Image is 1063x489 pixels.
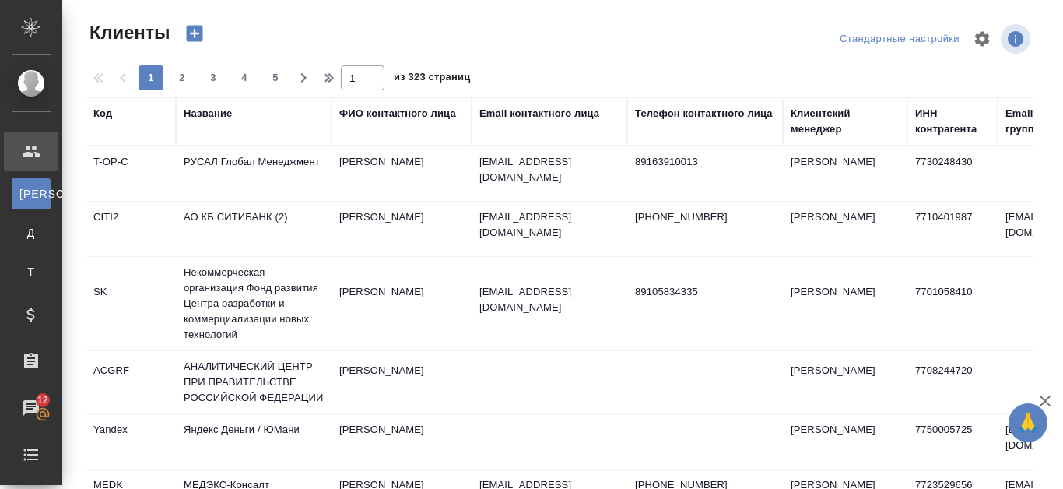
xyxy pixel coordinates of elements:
[176,414,332,469] td: Яндекс Деньги / ЮМани
[783,276,907,331] td: [PERSON_NAME]
[28,392,58,408] span: 12
[176,351,332,413] td: АНАЛИТИЧЕСКИЙ ЦЕНТР ПРИ ПРАВИТЕЛЬСТВЕ РОССИЙСКОЙ ФЕДЕРАЦИИ
[176,257,332,350] td: Некоммерческая организация Фонд развития Центра разработки и коммерциализации новых технологий
[783,146,907,201] td: [PERSON_NAME]
[170,65,195,90] button: 2
[1015,406,1041,439] span: 🙏
[479,154,619,185] p: [EMAIL_ADDRESS][DOMAIN_NAME]
[394,68,470,90] span: из 323 страниц
[86,20,170,45] span: Клиенты
[783,355,907,410] td: [PERSON_NAME]
[19,186,43,202] span: [PERSON_NAME]
[232,70,257,86] span: 4
[1001,24,1033,54] span: Посмотреть информацию
[86,414,176,469] td: Yandex
[907,276,998,331] td: 7701058410
[176,146,332,201] td: РУСАЛ Глобал Менеджмент
[263,65,288,90] button: 5
[339,106,456,121] div: ФИО контактного лица
[86,146,176,201] td: T-OP-C
[201,65,226,90] button: 3
[232,65,257,90] button: 4
[332,355,472,410] td: [PERSON_NAME]
[479,209,619,241] p: [EMAIL_ADDRESS][DOMAIN_NAME]
[332,202,472,256] td: [PERSON_NAME]
[12,178,51,209] a: [PERSON_NAME]
[332,146,472,201] td: [PERSON_NAME]
[12,256,51,287] a: Т
[791,106,900,137] div: Клиентский менеджер
[635,106,773,121] div: Телефон контактного лица
[93,106,112,121] div: Код
[19,225,43,241] span: Д
[19,264,43,280] span: Т
[479,284,619,315] p: [EMAIL_ADDRESS][DOMAIN_NAME]
[915,106,990,137] div: ИНН контрагента
[907,355,998,410] td: 7708244720
[86,355,176,410] td: ACGRF
[4,389,58,427] a: 12
[907,146,998,201] td: 7730248430
[836,27,963,51] div: split button
[12,217,51,248] a: Д
[635,154,775,170] p: 89163910013
[907,202,998,256] td: 7710401987
[86,202,176,256] td: CITI2
[783,202,907,256] td: [PERSON_NAME]
[907,414,998,469] td: 7750005725
[783,414,907,469] td: [PERSON_NAME]
[332,414,472,469] td: [PERSON_NAME]
[635,209,775,225] p: [PHONE_NUMBER]
[635,284,775,300] p: 89105834335
[1009,403,1047,442] button: 🙏
[963,20,1001,58] span: Настроить таблицу
[170,70,195,86] span: 2
[176,20,213,47] button: Создать
[176,202,332,256] td: АО КБ СИТИБАНК (2)
[184,106,232,121] div: Название
[201,70,226,86] span: 3
[86,276,176,331] td: SK
[263,70,288,86] span: 5
[332,276,472,331] td: [PERSON_NAME]
[479,106,599,121] div: Email контактного лица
